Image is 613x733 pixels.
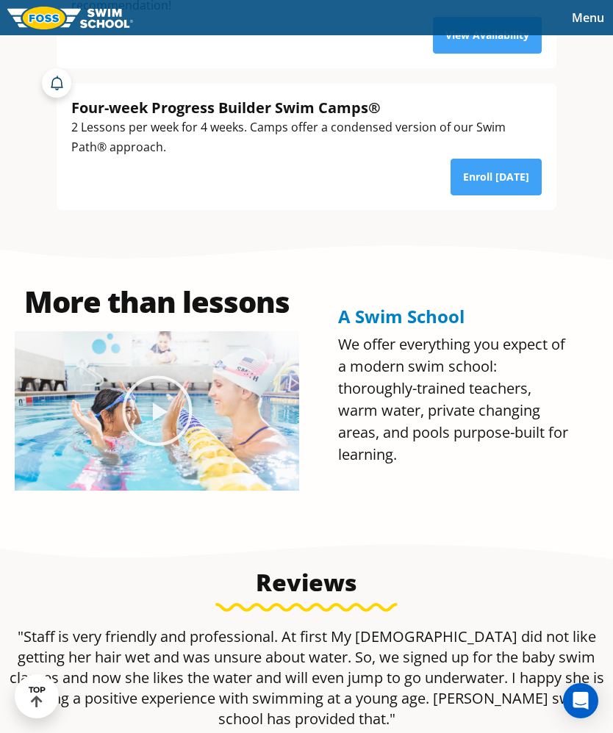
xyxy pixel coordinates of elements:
div: Four-week Progress Builder Swim Camps® [71,98,542,118]
span: A Swim School [338,304,465,328]
div: Open Intercom Messenger [563,683,598,718]
span: Menu [572,10,604,26]
div: TOP [29,685,46,708]
a: Enroll [DATE] [451,159,542,195]
div: 2 Lessons per week for 4 weeks. Camps offer a condensed version of our Swim Path® approach. [71,118,542,157]
button: Toggle navigation [563,7,613,29]
p: "Staff is very friendly and professional. At first My [DEMOGRAPHIC_DATA] did not like getting her... [7,627,606,729]
img: FOSS Swim School Logo [7,7,133,29]
span: We offer everything you expect of a modern swim school: thoroughly-trained teachers, warm water, ... [338,334,568,464]
img: Olympian Regan Smith, FOSS [15,331,299,491]
h2: More than lessons [15,287,299,317]
h3: Reviews [7,568,606,597]
div: Play Video about Olympian Regan Smith, FOSS [121,374,194,447]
